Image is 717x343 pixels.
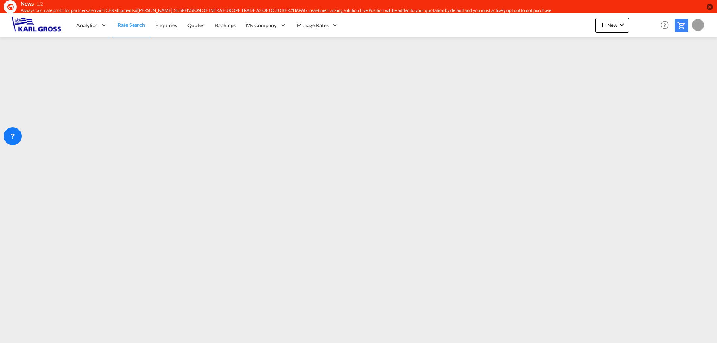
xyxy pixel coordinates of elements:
[692,19,704,31] div: I
[215,22,236,28] span: Bookings
[658,19,675,32] div: Help
[617,20,626,29] md-icon: icon-chevron-down
[598,20,607,29] md-icon: icon-plus 400-fg
[187,22,204,28] span: Quotes
[11,17,62,34] img: 3269c73066d711f095e541db4db89301.png
[112,13,150,37] a: Rate Search
[118,22,145,28] span: Rate Search
[7,3,14,10] md-icon: icon-earth
[595,18,629,33] button: icon-plus 400-fgNewicon-chevron-down
[297,22,329,29] span: Manage Rates
[292,13,344,37] div: Manage Rates
[241,13,292,37] div: My Company
[658,19,671,31] span: Help
[209,13,241,37] a: Bookings
[37,1,43,7] div: 1/2
[21,7,607,14] div: Always calculate profit for partners also with CFR shipments//YANG MING: SUSPENSION OF INTRA EURO...
[246,22,277,29] span: My Company
[155,22,177,28] span: Enquiries
[76,22,97,29] span: Analytics
[71,13,112,37] div: Analytics
[706,3,713,10] button: icon-close-circle
[182,13,209,37] a: Quotes
[598,22,626,28] span: New
[150,13,182,37] a: Enquiries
